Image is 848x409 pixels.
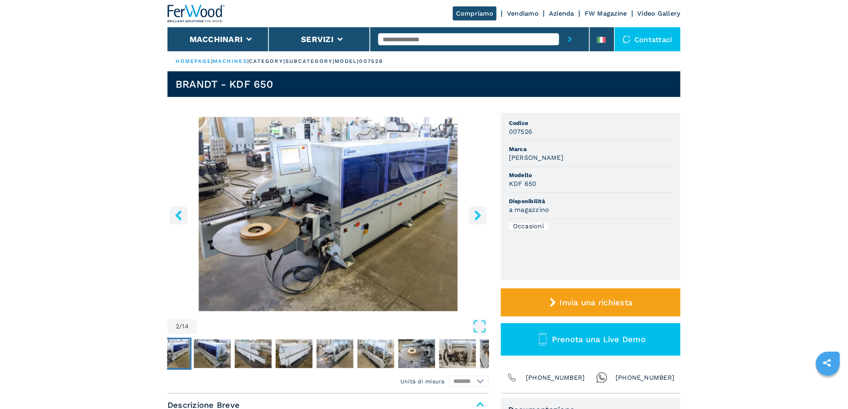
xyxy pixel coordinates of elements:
[168,117,489,311] img: Bordatrice Singola BRANDT KDF 650
[199,319,487,334] button: Open Fullscreen
[638,10,680,17] a: Video Gallery
[507,372,518,383] img: Phone
[356,338,396,370] button: Go to Slide 7
[509,127,533,136] h3: 007526
[501,288,680,316] button: Invia una richiesta
[285,58,335,65] p: subcategory |
[182,323,189,330] span: 14
[335,58,359,65] p: model |
[213,58,247,64] a: machines
[509,197,672,205] span: Disponibilità
[526,372,585,383] span: [PHONE_NUMBER]
[151,338,473,370] nav: Thumbnail Navigation
[439,339,476,368] img: ef2e3e9ef375a0ee5b912b05c294d48d
[509,153,563,162] h3: [PERSON_NAME]
[509,171,672,179] span: Modello
[817,353,837,373] a: sharethis
[176,323,179,330] span: 2
[509,223,548,230] div: Occasioni
[397,338,437,370] button: Go to Slide 8
[192,338,232,370] button: Go to Slide 3
[480,339,517,368] img: b12a49d942655c1f464e0982830f5838
[623,35,631,43] img: Contattaci
[398,339,435,368] img: d13dbd7579fc72a86100ec7fc06ecb2f
[501,323,680,356] button: Prenota una Live Demo
[400,377,445,385] em: Unità di misura
[170,206,188,224] button: left-button
[151,338,192,370] button: Go to Slide 2
[235,339,272,368] img: 2daf168f2dd64298211feefdcf5e4266
[190,34,243,44] button: Macchinari
[249,58,285,65] p: category |
[276,339,313,368] img: 1416b64ab4b2287bdaa26fa805198f95
[233,338,273,370] button: Go to Slide 4
[814,373,842,403] iframe: Chat
[176,78,273,91] h1: BRANDT - KDF 650
[301,34,333,44] button: Servizi
[560,298,633,307] span: Invia una richiesta
[357,339,394,368] img: 970fec331104a004897696a0cd24e843
[317,339,353,368] img: 687bf3f7da2748cbbd55f058a3fa5db0
[616,372,675,383] span: [PHONE_NUMBER]
[274,338,314,370] button: Go to Slide 5
[438,338,478,370] button: Go to Slide 9
[359,58,384,65] p: 007526
[509,205,549,214] h3: a magazzino
[469,206,487,224] button: right-button
[596,372,608,383] img: Whatsapp
[179,323,182,330] span: /
[559,27,581,51] button: submit-button
[552,334,646,344] span: Prenota una Live Demo
[585,10,627,17] a: FW Magazine
[615,27,681,51] div: Contattaci
[453,6,497,20] a: Compriamo
[247,58,249,64] span: |
[168,5,225,22] img: Ferwood
[211,58,213,64] span: |
[509,179,537,188] h3: KDF 650
[176,58,211,64] a: HOMEPAGE
[168,117,489,311] div: Go to Slide 2
[153,339,190,368] img: a6b23b2e2de42f6183cb9911d582057a
[549,10,574,17] a: Azienda
[315,338,355,370] button: Go to Slide 6
[479,338,519,370] button: Go to Slide 10
[509,119,672,127] span: Codice
[509,145,672,153] span: Marca
[194,339,231,368] img: 894eab64e138964bad856dd0ae39d644
[507,10,539,17] a: Vendiamo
